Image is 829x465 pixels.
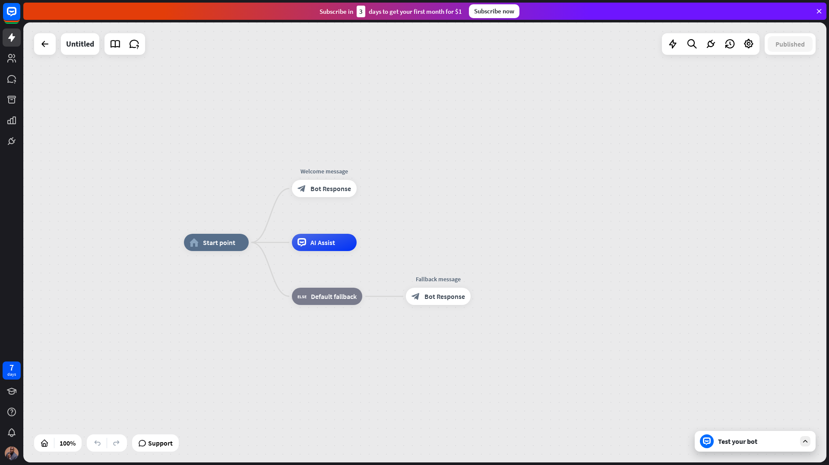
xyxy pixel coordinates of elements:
i: block_bot_response [411,292,420,301]
i: block_bot_response [297,184,306,193]
span: AI Assist [310,238,335,247]
div: 7 [9,364,14,371]
span: Default fallback [311,292,357,301]
span: Start point [203,238,235,247]
i: home_2 [190,238,199,247]
div: Subscribe in days to get your first month for $1 [320,6,462,17]
span: Bot Response [310,184,351,193]
span: Support [148,436,173,450]
span: Bot Response [424,292,465,301]
div: Welcome message [285,167,363,176]
div: Test your bot [718,437,796,446]
div: 3 [357,6,365,17]
div: Fallback message [399,275,477,283]
button: Open LiveChat chat widget [7,3,33,29]
a: 7 days [3,361,21,380]
button: Published [768,36,813,52]
div: Subscribe now [469,4,519,18]
div: 100% [57,436,78,450]
div: Untitled [66,33,94,55]
div: days [7,371,16,377]
i: block_fallback [297,292,307,301]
